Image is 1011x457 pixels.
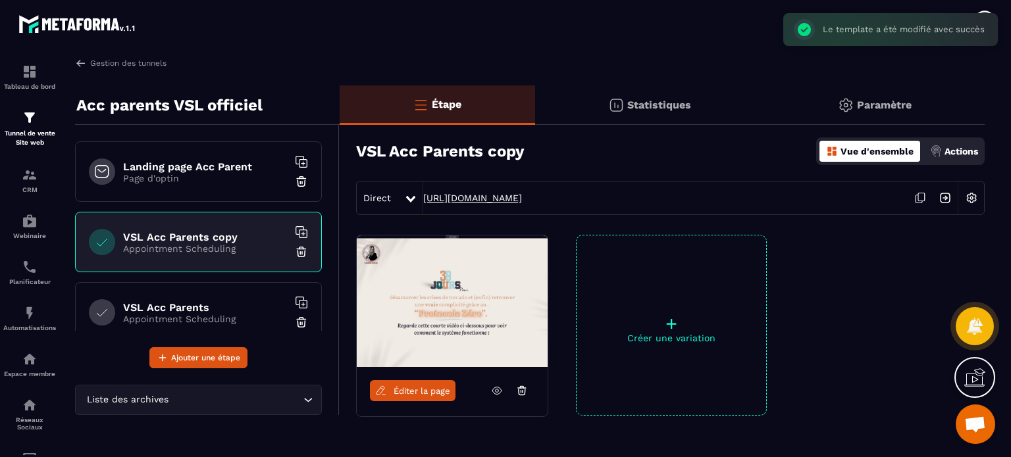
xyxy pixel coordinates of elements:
[357,235,548,367] img: image
[123,314,288,324] p: Appointment Scheduling
[577,333,766,343] p: Créer une variation
[857,99,912,111] p: Paramètre
[423,193,522,203] a: [URL][DOMAIN_NAME]
[123,243,288,254] p: Appointment Scheduling
[75,57,167,69] a: Gestion des tunnels
[123,173,288,183] p: Page d'optin
[149,347,247,368] button: Ajouter une étape
[608,97,624,113] img: stats.20deebd0.svg
[838,97,854,113] img: setting-gr.5f69749f.svg
[3,157,56,203] a: formationformationCRM
[22,64,38,80] img: formation
[22,167,38,183] img: formation
[295,175,308,188] img: trash
[171,393,300,407] input: Search for option
[3,54,56,100] a: formationformationTableau de bord
[432,98,461,110] p: Étape
[171,351,240,364] span: Ajouter une étape
[3,83,56,90] p: Tableau de bord
[22,397,38,413] img: social-network
[3,100,56,157] a: formationformationTunnel de vente Site web
[3,416,56,431] p: Réseaux Sociaux
[123,160,288,173] h6: Landing page Acc Parent
[945,146,978,156] p: Actions
[3,370,56,377] p: Espace membre
[22,351,38,367] img: automations
[22,305,38,321] img: automations
[3,324,56,331] p: Automatisations
[3,203,56,249] a: automationsautomationsWebinaire
[826,145,838,157] img: dashboard-orange.40269519.svg
[3,186,56,193] p: CRM
[3,341,56,387] a: automationsautomationsEspace membre
[930,145,942,157] img: actions.d6e523a2.png
[3,129,56,147] p: Tunnel de vente Site web
[75,385,322,415] div: Search for option
[75,57,87,69] img: arrow
[356,142,525,160] h3: VSL Acc Parents copy
[123,231,288,243] h6: VSL Acc Parents copy
[370,380,455,401] a: Éditer la page
[123,301,288,314] h6: VSL Acc Parents
[84,393,171,407] span: Liste des archives
[22,213,38,229] img: automations
[76,92,263,118] p: Acc parents VSL officiel
[956,404,995,444] div: Ouvrir le chat
[627,99,691,111] p: Statistiques
[413,97,428,112] img: bars-o.4a397970.svg
[3,232,56,239] p: Webinaire
[22,259,38,275] img: scheduler
[295,316,308,329] img: trash
[933,185,958,210] img: arrow-next.bcc2205e.svg
[3,278,56,285] p: Planificateur
[18,12,137,36] img: logo
[577,314,766,333] p: +
[841,146,914,156] p: Vue d'ensemble
[363,193,391,203] span: Direct
[295,245,308,258] img: trash
[3,387,56,441] a: social-networksocial-networkRéseaux Sociaux
[3,249,56,295] a: schedulerschedulerPlanificateur
[22,110,38,126] img: formation
[394,386,450,396] span: Éditer la page
[959,185,984,210] img: setting-w.858f3a88.svg
[3,295,56,341] a: automationsautomationsAutomatisations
